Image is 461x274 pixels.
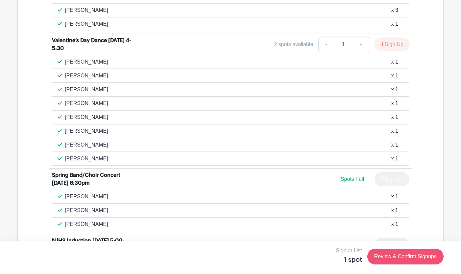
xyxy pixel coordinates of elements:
a: + [353,37,369,52]
a: Review & Confirm Signups [367,249,444,264]
div: 2 spots available [274,41,313,48]
div: x 1 [391,220,398,228]
div: x 1 [391,113,398,121]
p: [PERSON_NAME] [65,193,108,201]
div: x 1 [391,58,398,66]
div: x 1 [391,20,398,28]
div: x 3 [391,6,398,14]
div: x 1 [391,206,398,214]
p: [PERSON_NAME] [65,113,108,121]
p: [PERSON_NAME] [65,141,108,149]
h5: 1 spot [336,256,362,264]
div: x 1 [391,86,398,94]
div: x 1 [391,193,398,201]
p: [PERSON_NAME] [65,220,108,228]
div: x 1 [391,155,398,163]
p: [PERSON_NAME] [65,206,108,214]
div: x 1 [391,72,398,80]
p: [PERSON_NAME] [65,86,108,94]
p: [PERSON_NAME] [65,99,108,107]
div: x 1 [391,141,398,149]
p: [PERSON_NAME] [65,6,108,14]
div: x 1 [391,127,398,135]
p: [PERSON_NAME] [65,72,108,80]
div: NJHS Induction [DATE] 5:00-6:30 pm [52,237,133,253]
p: [PERSON_NAME] [65,58,108,66]
p: Signup List [336,247,362,255]
a: - [318,37,333,52]
div: Valentine’s Day Dance [DATE] 4-5:30 [52,37,133,52]
p: [PERSON_NAME] [65,20,108,28]
span: Spots Full [341,176,364,182]
div: x 1 [391,99,398,107]
p: [PERSON_NAME] [65,155,108,163]
div: Spring Band/Choir Concert [DATE] 6:30pm [52,171,133,187]
button: Sign Up [375,38,409,51]
p: [PERSON_NAME] [65,127,108,135]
